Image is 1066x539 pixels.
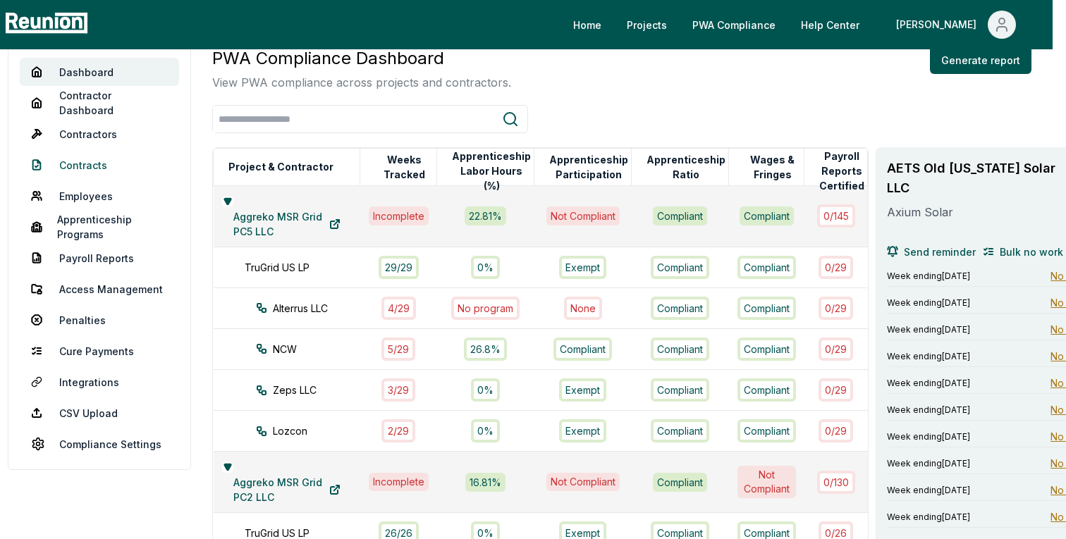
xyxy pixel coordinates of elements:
[546,153,631,181] button: Apprenticeship Participation
[819,337,853,361] div: 0 / 29
[256,423,386,438] div: Lozcon
[904,244,976,259] span: Send reminder
[651,256,709,279] div: Compliant
[546,206,620,225] div: Not Compliant
[737,378,796,402] div: Compliant
[20,368,179,396] a: Integrations
[819,419,853,442] div: 0 / 29
[20,58,179,86] a: Dashboard
[737,337,796,361] div: Compliant
[737,419,796,442] div: Compliant
[451,297,520,320] div: No program
[379,256,419,279] div: 29 / 29
[465,473,506,492] div: 16.81 %
[20,213,179,241] a: Apprenticeship Programs
[471,256,500,279] div: 0%
[887,237,976,266] button: Send reminder
[465,206,506,225] div: 22.81 %
[20,120,179,148] a: Contractors
[562,11,1039,39] nav: Main
[740,206,794,225] div: Compliant
[790,11,871,39] a: Help Center
[741,153,804,181] button: Wages & Fringes
[449,157,534,185] button: Apprenticeship Labor Hours (%)
[887,404,970,416] span: Week ending [DATE]
[930,46,1031,74] button: Generate report
[369,206,429,225] div: Incomplete
[471,378,500,402] div: 0%
[20,430,179,458] a: Compliance Settings
[212,74,511,91] p: View PWA compliance across projects and contractors.
[885,11,1027,39] button: [PERSON_NAME]
[20,182,179,210] a: Employees
[369,473,429,491] div: Incomplete
[737,466,796,498] div: Not Compliant
[256,301,386,316] div: Alterrus LLC
[737,256,796,279] div: Compliant
[887,271,970,282] span: Week ending [DATE]
[817,471,855,494] div: 0 / 130
[651,419,709,442] div: Compliant
[644,153,728,181] button: Apprenticeship Ratio
[564,297,602,320] div: None
[553,337,612,361] div: Compliant
[887,431,970,442] span: Week ending [DATE]
[226,153,336,181] button: Project & Contractor
[887,378,970,389] span: Week ending [DATE]
[817,204,855,228] div: 0 / 145
[737,297,796,320] div: Compliant
[559,419,606,442] div: Exempt
[20,244,179,272] a: Payroll Reports
[562,11,613,39] a: Home
[651,297,709,320] div: Compliant
[222,210,352,238] a: Aggreko MSR Grid PC5 LLC
[222,476,352,504] a: Aggreko MSR Grid PC2 LLC
[212,46,511,71] h3: PWA Compliance Dashboard
[896,11,982,39] div: [PERSON_NAME]
[20,399,179,427] a: CSV Upload
[559,256,606,279] div: Exempt
[651,337,709,361] div: Compliant
[819,256,853,279] div: 0 / 29
[381,378,415,402] div: 3 / 29
[615,11,678,39] a: Projects
[256,342,386,357] div: NCW
[819,378,853,402] div: 0 / 29
[653,206,707,225] div: Compliant
[471,419,500,442] div: 0%
[381,297,416,320] div: 4 / 29
[887,485,970,496] span: Week ending [DATE]
[245,260,374,275] div: TruGrid US LP
[1000,244,1063,259] span: Bulk no work
[20,151,179,179] a: Contracts
[653,473,707,492] div: Compliant
[546,473,620,491] div: Not Compliant
[887,458,970,469] span: Week ending [DATE]
[983,237,1063,266] button: Bulk no work
[464,337,507,361] div: 26.8%
[819,297,853,320] div: 0 / 29
[20,89,179,117] a: Contractor Dashboard
[887,297,970,309] span: Week ending [DATE]
[256,383,386,397] div: Zeps LLC
[20,306,179,334] a: Penalties
[681,11,787,39] a: PWA Compliance
[651,378,709,402] div: Compliant
[20,275,179,303] a: Access Management
[887,324,970,335] span: Week ending [DATE]
[372,153,436,181] button: Weeks Tracked
[381,419,415,442] div: 2 / 29
[20,337,179,365] a: Cure Payments
[816,157,867,185] button: Payroll Reports Certified
[887,512,970,523] span: Week ending [DATE]
[381,337,415,361] div: 5 / 29
[887,351,970,362] span: Week ending [DATE]
[559,378,606,402] div: Exempt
